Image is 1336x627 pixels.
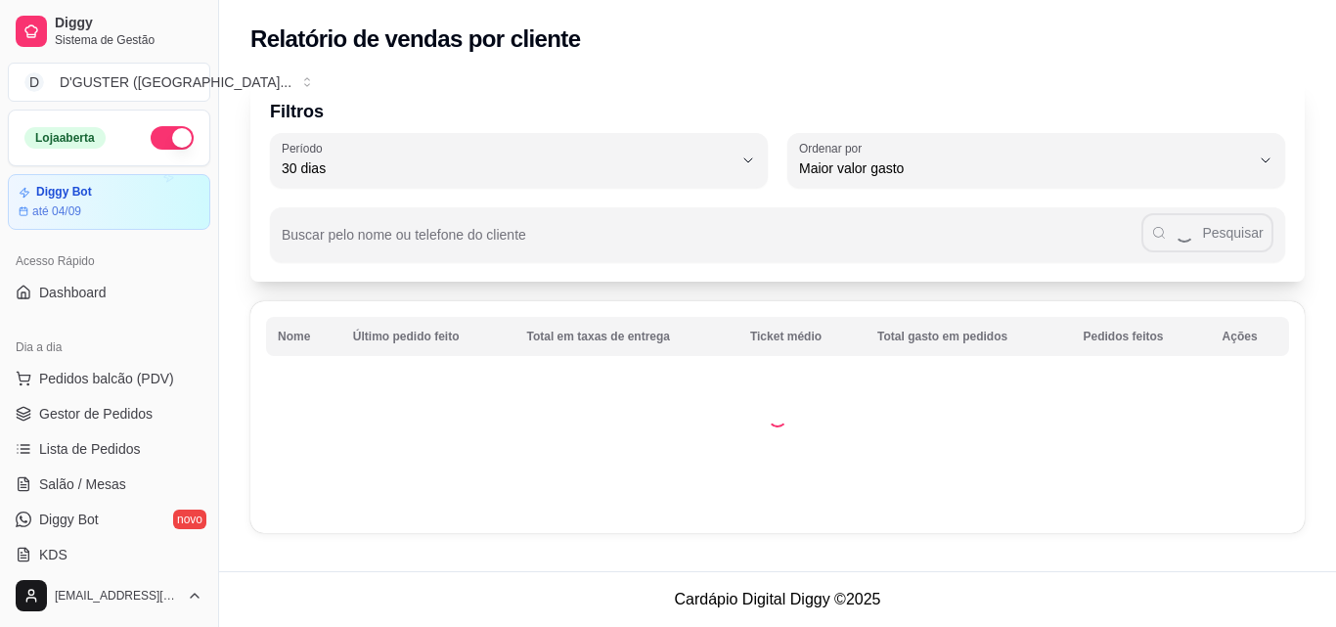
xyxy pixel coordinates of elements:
[250,23,581,55] h2: Relatório de vendas por cliente
[39,545,67,564] span: KDS
[282,158,733,178] span: 30 dias
[219,571,1336,627] footer: Cardápio Digital Diggy © 2025
[768,408,787,427] div: Loading
[8,398,210,429] a: Gestor de Pedidos
[8,332,210,363] div: Dia a dia
[8,469,210,500] a: Salão / Mesas
[55,588,179,604] span: [EMAIL_ADDRESS][DOMAIN_NAME]
[36,185,92,200] article: Diggy Bot
[8,572,210,619] button: [EMAIL_ADDRESS][DOMAIN_NAME]
[39,369,174,388] span: Pedidos balcão (PDV)
[282,140,329,157] label: Período
[8,433,210,465] a: Lista de Pedidos
[39,474,126,494] span: Salão / Mesas
[799,140,868,157] label: Ordenar por
[24,72,44,92] span: D
[787,133,1285,188] button: Ordenar porMaior valor gasto
[8,539,210,570] a: KDS
[39,510,99,529] span: Diggy Bot
[55,32,202,48] span: Sistema de Gestão
[151,126,194,150] button: Alterar Status
[8,246,210,277] div: Acesso Rápido
[8,277,210,308] a: Dashboard
[39,283,107,302] span: Dashboard
[24,127,106,149] div: Loja aberta
[8,363,210,394] button: Pedidos balcão (PDV)
[39,439,141,459] span: Lista de Pedidos
[282,233,1141,252] input: Buscar pelo nome ou telefone do cliente
[39,404,153,424] span: Gestor de Pedidos
[270,98,1285,125] p: Filtros
[270,133,768,188] button: Período30 dias
[8,8,210,55] a: DiggySistema de Gestão
[8,504,210,535] a: Diggy Botnovo
[8,63,210,102] button: Select a team
[799,158,1250,178] span: Maior valor gasto
[32,203,81,219] article: até 04/09
[55,15,202,32] span: Diggy
[8,174,210,230] a: Diggy Botaté 04/09
[60,72,291,92] div: D'GUSTER ([GEOGRAPHIC_DATA] ...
